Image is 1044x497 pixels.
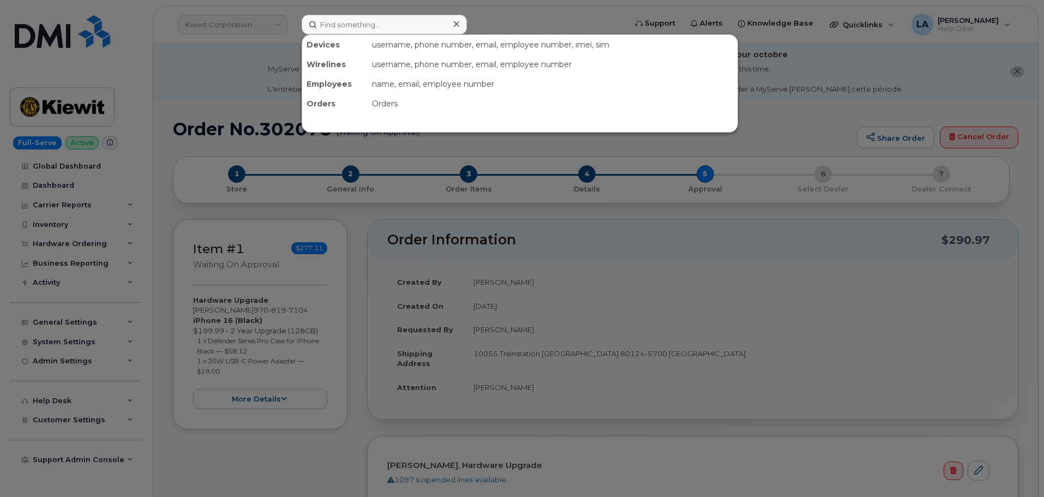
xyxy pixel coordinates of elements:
div: Devices [302,35,368,55]
div: Employees [302,74,368,94]
div: Wirelines [302,55,368,74]
div: username, phone number, email, employee number [368,55,737,74]
div: Orders [302,94,368,113]
div: name, email, employee number [368,74,737,94]
div: username, phone number, email, employee number, imei, sim [368,35,737,55]
div: Orders [368,94,737,113]
iframe: Messenger Launcher [997,450,1036,489]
